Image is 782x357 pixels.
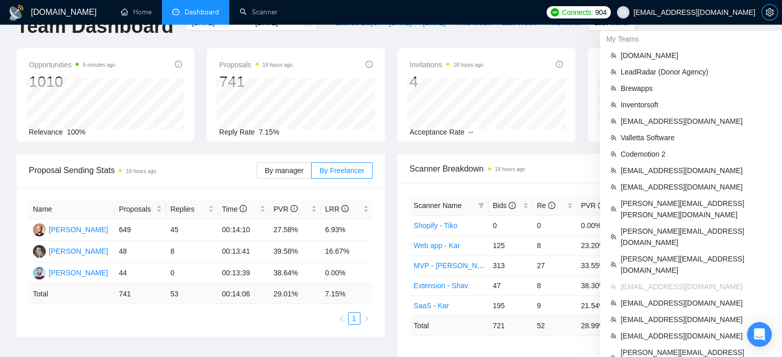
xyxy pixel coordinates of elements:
[243,18,251,27] span: to
[33,268,108,276] a: TF[PERSON_NAME]
[610,167,616,174] span: team
[488,295,533,315] td: 195
[319,166,364,175] span: By Freelancer
[259,128,280,136] span: 7.15%
[488,315,533,335] td: 721
[621,330,772,342] span: [EMAIL_ADDRESS][DOMAIN_NAME]
[49,224,108,235] div: [PERSON_NAME]
[621,198,772,220] span: [PERSON_NAME][EMAIL_ADDRESS][PERSON_NAME][DOMAIN_NAME]
[349,313,360,324] a: 1
[321,262,372,284] td: 0.00%
[240,205,247,212] span: info-circle
[410,59,483,71] span: Invitations
[577,275,621,295] td: 38.30%
[476,198,486,213] span: filter
[414,221,458,230] a: Shopify - Tiko
[414,201,462,210] span: Scanner Name
[269,219,321,241] td: 27.58%
[508,202,516,209] span: info-circle
[610,102,616,108] span: team
[29,128,63,136] span: Relevance
[218,284,269,304] td: 00:14:06
[495,166,525,172] time: 18 hours ago
[610,52,616,59] span: team
[621,66,772,78] span: LeadRadar (Donor Agency)
[410,72,483,91] div: 4
[577,255,621,275] td: 33.55%
[621,314,772,325] span: [EMAIL_ADDRESS][DOMAIN_NAME]
[414,261,495,270] a: MVP - [PERSON_NAME]
[339,315,345,322] span: left
[119,203,154,215] span: Proposals
[581,201,605,210] span: PVR
[610,184,616,190] span: team
[33,223,46,236] img: KP
[219,59,293,71] span: Proposals
[33,225,108,233] a: KP[PERSON_NAME]
[621,116,772,127] span: [EMAIL_ADDRESS][DOMAIN_NAME]
[610,284,616,290] span: team
[548,202,555,209] span: info-circle
[621,99,772,110] span: Inventorsoft
[410,162,754,175] span: Scanner Breakdown
[488,215,533,235] td: 0
[761,8,778,16] a: setting
[49,246,108,257] div: [PERSON_NAME]
[166,241,217,262] td: 8
[29,199,115,219] th: Name
[414,241,460,250] a: Web app - Kar
[115,219,166,241] td: 649
[610,69,616,75] span: team
[166,262,217,284] td: 0
[33,247,108,255] a: SS[PERSON_NAME]
[269,241,321,262] td: 39.58%
[126,168,156,174] time: 18 hours ago
[533,315,577,335] td: 52
[577,215,621,235] td: 0.00%
[610,206,616,212] span: team
[493,201,516,210] span: Bids
[478,202,484,209] span: filter
[8,5,25,21] img: logo
[537,201,555,210] span: Re
[747,322,772,347] div: Open Intercom Messenger
[621,165,772,176] span: [EMAIL_ADDRESS][DOMAIN_NAME]
[600,31,782,47] div: My Teams
[185,8,219,16] span: Dashboard
[533,235,577,255] td: 8
[610,234,616,240] span: team
[621,281,772,292] span: [EMAIL_ADDRESS][DOMAIN_NAME]
[610,300,616,306] span: team
[321,284,372,304] td: 7.15 %
[577,315,621,335] td: 28.99 %
[218,262,269,284] td: 00:13:39
[468,128,473,136] span: --
[761,4,778,21] button: setting
[610,151,616,157] span: team
[610,135,616,141] span: team
[170,203,206,215] span: Replies
[595,7,606,18] span: 904
[414,302,449,310] a: SaaS - Kar
[533,215,577,235] td: 0
[219,72,293,91] div: 741
[610,85,616,91] span: team
[577,295,621,315] td: 21.54%
[115,284,166,304] td: 741
[348,312,360,325] li: 1
[363,315,370,322] span: right
[83,62,115,68] time: 6 minutes ago
[621,297,772,309] span: [EMAIL_ADDRESS][DOMAIN_NAME]
[33,267,46,279] img: TF
[67,128,85,136] span: 100%
[166,219,217,241] td: 45
[533,255,577,275] td: 27
[621,181,772,193] span: [EMAIL_ADDRESS][DOMAIN_NAME]
[410,315,489,335] td: Total
[33,245,46,258] img: SS
[341,205,349,212] span: info-circle
[562,7,593,18] span: Connects:
[115,241,166,262] td: 48
[49,267,108,278] div: [PERSON_NAME]
[762,8,777,16] span: setting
